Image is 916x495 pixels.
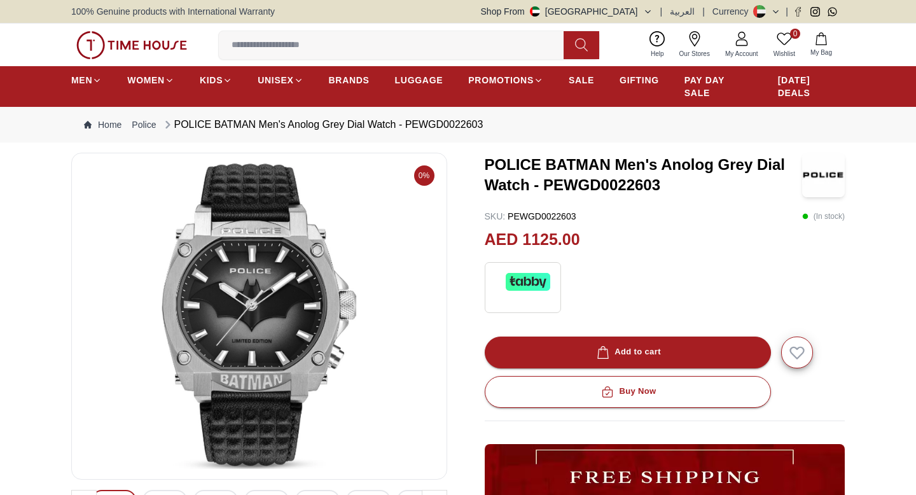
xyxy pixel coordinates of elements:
div: Buy Now [599,384,656,399]
h2: AED 1125.00 [485,228,580,252]
a: SALE [569,69,594,92]
a: LUGGAGE [395,69,443,92]
a: Help [643,29,672,61]
button: Buy Now [485,376,771,408]
img: United Arab Emirates [530,6,540,17]
p: PEWGD0022603 [485,210,576,223]
span: Our Stores [674,49,715,59]
span: MEN [71,74,92,87]
span: 0% [414,165,434,186]
span: 0 [790,29,800,39]
button: العربية [670,5,695,18]
span: | [702,5,705,18]
a: GIFTING [620,69,659,92]
nav: Breadcrumb [71,107,845,143]
span: BRANDS [329,74,370,87]
a: Whatsapp [828,7,837,17]
a: PROMOTIONS [468,69,543,92]
a: Police [132,118,156,131]
span: PROMOTIONS [468,74,534,87]
span: My Bag [805,48,837,57]
a: Home [84,118,121,131]
button: Add to cart [485,337,771,368]
span: WOMEN [127,74,165,87]
span: LUGGAGE [395,74,443,87]
img: POLICE BATMAN Men's Anolog Grey Dial Watch - PEWGD0022603 [82,164,436,469]
a: Our Stores [672,29,718,61]
a: MEN [71,69,102,92]
a: 0Wishlist [766,29,803,61]
div: Add to cart [594,345,661,359]
span: PAY DAY SALE [684,74,753,99]
a: [DATE] DEALS [778,69,845,104]
a: Instagram [810,7,820,17]
span: 100% Genuine products with International Warranty [71,5,275,18]
button: Shop From[GEOGRAPHIC_DATA] [481,5,653,18]
p: ( In stock ) [802,210,845,223]
a: UNISEX [258,69,303,92]
span: [DATE] DEALS [778,74,845,99]
span: My Account [720,49,763,59]
a: KIDS [200,69,232,92]
h3: POLICE BATMAN Men's Anolog Grey Dial Watch - PEWGD0022603 [485,155,802,195]
span: KIDS [200,74,223,87]
span: SKU : [485,211,506,221]
a: BRANDS [329,69,370,92]
span: Help [646,49,669,59]
a: WOMEN [127,69,174,92]
span: | [786,5,788,18]
button: My Bag [803,30,840,60]
span: GIFTING [620,74,659,87]
span: SALE [569,74,594,87]
a: Facebook [793,7,803,17]
img: POLICE BATMAN Men's Anolog Grey Dial Watch - PEWGD0022603 [802,153,845,197]
div: Currency [712,5,754,18]
span: | [660,5,663,18]
a: PAY DAY SALE [684,69,753,104]
div: POLICE BATMAN Men's Anolog Grey Dial Watch - PEWGD0022603 [162,117,483,132]
img: ... [76,31,187,59]
span: Wishlist [768,49,800,59]
span: UNISEX [258,74,293,87]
